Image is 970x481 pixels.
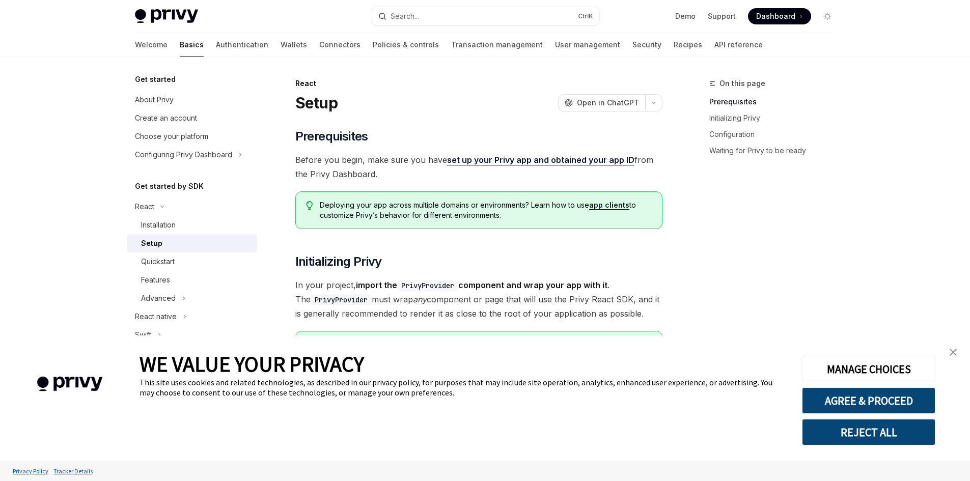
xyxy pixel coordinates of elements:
[295,94,338,112] h1: Setup
[748,8,811,24] a: Dashboard
[127,234,257,252] a: Setup
[319,33,361,57] a: Connectors
[127,146,257,164] button: Toggle Configuring Privy Dashboard section
[632,33,661,57] a: Security
[295,128,368,145] span: Prerequisites
[373,33,439,57] a: Policies & controls
[819,8,836,24] button: Toggle dark mode
[756,11,795,21] span: Dashboard
[141,237,162,249] div: Setup
[127,91,257,109] a: About Privy
[295,153,662,181] span: Before you begin, make sure you have from the Privy Dashboard.
[709,94,844,110] a: Prerequisites
[141,219,176,231] div: Installation
[802,419,935,445] button: REJECT ALL
[127,307,257,326] button: Toggle React native section
[589,201,629,210] a: app clients
[127,216,257,234] a: Installation
[802,356,935,382] button: MANAGE CHOICES
[140,351,364,377] span: WE VALUE YOUR PRIVACY
[943,342,963,362] a: close banner
[180,33,204,57] a: Basics
[295,78,662,89] div: React
[295,278,662,321] span: In your project, . The must wrap component or page that will use the Privy React SDK, and it is g...
[135,33,168,57] a: Welcome
[802,387,935,414] button: AGREE & PROCEED
[675,11,696,21] a: Demo
[127,127,257,146] a: Choose your platform
[51,462,95,480] a: Tracker Details
[295,253,382,270] span: Initializing Privy
[950,349,957,356] img: close banner
[306,201,313,210] svg: Tip
[135,130,208,143] div: Choose your platform
[135,201,154,213] div: React
[413,294,427,304] em: any
[135,329,151,341] div: Swift
[578,12,593,20] span: Ctrl K
[371,7,599,25] button: Open search
[391,10,419,22] div: Search...
[141,256,175,268] div: Quickstart
[127,197,257,216] button: Toggle React section
[216,33,268,57] a: Authentication
[714,33,763,57] a: API reference
[135,149,232,161] div: Configuring Privy Dashboard
[555,33,620,57] a: User management
[709,126,844,143] a: Configuration
[127,109,257,127] a: Create an account
[311,294,372,305] code: PrivyProvider
[451,33,543,57] a: Transaction management
[558,94,645,111] button: Open in ChatGPT
[135,94,174,106] div: About Privy
[127,271,257,289] a: Features
[135,73,176,86] h5: Get started
[135,180,204,192] h5: Get started by SDK
[708,11,736,21] a: Support
[141,274,170,286] div: Features
[141,292,176,304] div: Advanced
[397,280,458,291] code: PrivyProvider
[577,98,639,108] span: Open in ChatGPT
[135,112,197,124] div: Create an account
[135,9,198,23] img: light logo
[320,200,651,220] span: Deploying your app across multiple domains or environments? Learn how to use to customize Privy’s...
[10,462,51,480] a: Privacy Policy
[140,377,787,398] div: This site uses cookies and related technologies, as described in our privacy policy, for purposes...
[281,33,307,57] a: Wallets
[447,155,634,165] a: set up your Privy app and obtained your app ID
[709,110,844,126] a: Initializing Privy
[127,289,257,307] button: Toggle Advanced section
[127,326,257,344] button: Toggle Swift section
[127,252,257,271] a: Quickstart
[709,143,844,159] a: Waiting for Privy to be ready
[674,33,702,57] a: Recipes
[719,77,765,90] span: On this page
[15,362,124,406] img: company logo
[135,310,177,323] div: React native
[356,280,607,290] strong: import the component and wrap your app with it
